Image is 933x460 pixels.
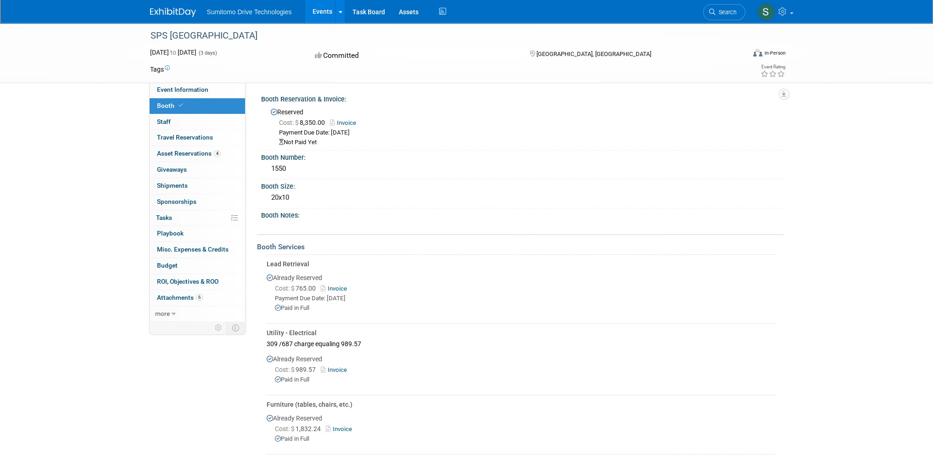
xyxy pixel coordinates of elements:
[275,366,319,373] span: 989.57
[157,134,213,141] span: Travel Reservations
[275,294,777,303] div: Payment Due Date: [DATE]
[169,49,178,56] span: to
[179,103,183,108] i: Booth reservation complete
[257,242,783,252] div: Booth Services
[267,328,777,337] div: Utility - Electrical
[157,166,187,173] span: Giveaways
[275,285,319,292] span: 765.00
[261,208,783,220] div: Booth Notes:
[157,198,196,205] span: Sponsorships
[155,310,170,317] span: more
[312,48,515,64] div: Committed
[267,409,777,451] div: Already Reserved
[536,50,651,57] span: [GEOGRAPHIC_DATA], [GEOGRAPHIC_DATA]
[268,191,777,205] div: 20x10
[275,425,296,432] span: Cost: $
[330,119,361,126] a: Invoice
[261,151,783,162] div: Booth Number:
[150,306,245,322] a: more
[267,350,777,392] div: Already Reserved
[150,274,245,290] a: ROI, Objectives & ROO
[753,49,762,56] img: Format-Inperson.png
[760,65,785,69] div: Event Rating
[150,146,245,162] a: Asset Reservations4
[150,65,170,74] td: Tags
[226,322,245,334] td: Toggle Event Tabs
[261,180,783,191] div: Booth Size:
[275,304,777,313] div: Paid in Full
[150,130,245,146] a: Travel Reservations
[157,294,203,301] span: Attachments
[150,98,245,114] a: Booth
[157,182,188,189] span: Shipments
[275,366,296,373] span: Cost: $
[150,194,245,210] a: Sponsorships
[150,114,245,130] a: Staff
[279,129,777,137] div: Payment Due Date: [DATE]
[157,246,229,253] span: Misc. Expenses & Credits
[764,50,785,56] div: In-Person
[279,119,300,126] span: Cost: $
[267,337,777,350] div: 309 /687 charge equaling 989.57
[150,8,196,17] img: ExhibitDay
[150,258,245,274] a: Budget
[275,425,324,432] span: 1,832.24
[715,9,737,16] span: Search
[157,230,184,237] span: Playbook
[691,48,786,62] div: Event Format
[268,162,777,176] div: 1550
[150,210,245,226] a: Tasks
[757,3,775,21] img: Sharifa Macias
[157,118,171,125] span: Staff
[321,366,351,373] a: Invoice
[261,92,783,104] div: Booth Reservation & Invoice:
[279,138,777,147] div: Not Paid Yet
[326,426,356,432] a: Invoice
[150,162,245,178] a: Giveaways
[703,4,745,20] a: Search
[267,259,777,269] div: Lead Retrieval
[157,102,185,109] span: Booth
[150,178,245,194] a: Shipments
[157,278,218,285] span: ROI, Objectives & ROO
[211,322,227,334] td: Personalize Event Tab Strip
[275,376,777,384] div: Paid in Full
[147,28,732,44] div: SPS [GEOGRAPHIC_DATA]
[268,105,777,147] div: Reserved
[157,262,178,269] span: Budget
[207,8,292,16] span: Sumitomo Drive Technologies
[157,150,221,157] span: Asset Reservations
[150,82,245,98] a: Event Information
[279,119,329,126] span: 8,350.00
[150,242,245,258] a: Misc. Expenses & Credits
[267,269,777,320] div: Already Reserved
[275,435,777,443] div: Paid in Full
[321,285,351,292] a: Invoice
[156,214,172,221] span: Tasks
[150,226,245,241] a: Playbook
[196,294,203,301] span: 6
[267,400,777,409] div: Furniture (tables, chairs, etc.)
[198,50,217,56] span: (3 days)
[157,86,208,93] span: Event Information
[275,285,296,292] span: Cost: $
[214,150,221,157] span: 4
[150,290,245,306] a: Attachments6
[150,49,196,56] span: [DATE] [DATE]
